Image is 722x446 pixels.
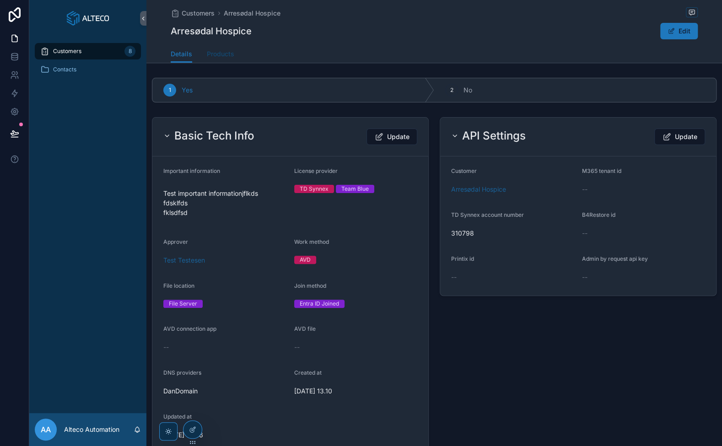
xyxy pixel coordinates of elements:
a: Contacts [35,61,141,78]
span: -- [582,229,587,238]
p: Test important informationjflkds fdsklfds fklsdfsd [163,188,287,217]
span: 1 [169,86,171,94]
span: 310798 [451,229,575,238]
span: License provider [294,167,338,174]
span: TD Synnex account number [451,211,524,218]
span: Join method [294,282,326,289]
span: Customers [182,9,215,18]
h2: Basic Tech Info [174,129,254,143]
img: App logo [67,11,109,26]
h1: Arresødal Hospice [171,25,252,38]
a: Arresødal Hospice [451,185,506,194]
span: Updated at [163,413,192,420]
span: Customers [53,48,81,55]
span: M365 tenant id [582,167,621,174]
span: Created at [294,369,322,376]
span: [DATE] 13.26 [163,430,287,440]
p: Alteco Automation [64,425,119,434]
span: B4Restore id [582,211,615,218]
div: AVD [300,256,311,264]
span: 2 [450,86,453,94]
span: File location [163,282,194,289]
span: Yes [182,86,193,95]
span: Update [387,132,409,141]
a: Arresødal Hospice [224,9,280,18]
div: Entra ID Joined [300,300,339,308]
span: AVD connection app [163,325,216,332]
span: [DATE] 13.10 [294,387,418,396]
span: Printix id [451,255,474,262]
span: Important information [163,167,220,174]
div: File Server [169,300,197,308]
span: Admin by request api key [582,255,648,262]
span: Customer [451,167,477,174]
span: Approver [163,238,188,245]
div: 8 [124,46,135,57]
a: Products [207,46,234,64]
span: Products [207,49,234,59]
div: scrollable content [29,37,146,90]
span: AVD file [294,325,316,332]
span: AA [41,424,51,435]
div: Team Blue [341,185,369,193]
a: Customers [171,9,215,18]
button: Edit [660,23,698,39]
span: -- [451,273,457,282]
span: Work method [294,238,329,245]
span: -- [294,343,300,352]
span: Update [675,132,697,141]
span: DanDomain [163,387,198,396]
button: Update [654,129,705,145]
a: Customers8 [35,43,141,59]
span: No [463,86,472,95]
span: -- [163,343,169,352]
span: Contacts [53,66,76,73]
div: TD Synnex [300,185,329,193]
a: Details [171,46,192,63]
span: DNS providers [163,369,201,376]
button: Update [366,129,417,145]
span: Details [171,49,192,59]
span: -- [582,185,587,194]
span: -- [582,273,587,282]
h2: API Settings [462,129,526,143]
a: Test Testesen [163,256,205,265]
